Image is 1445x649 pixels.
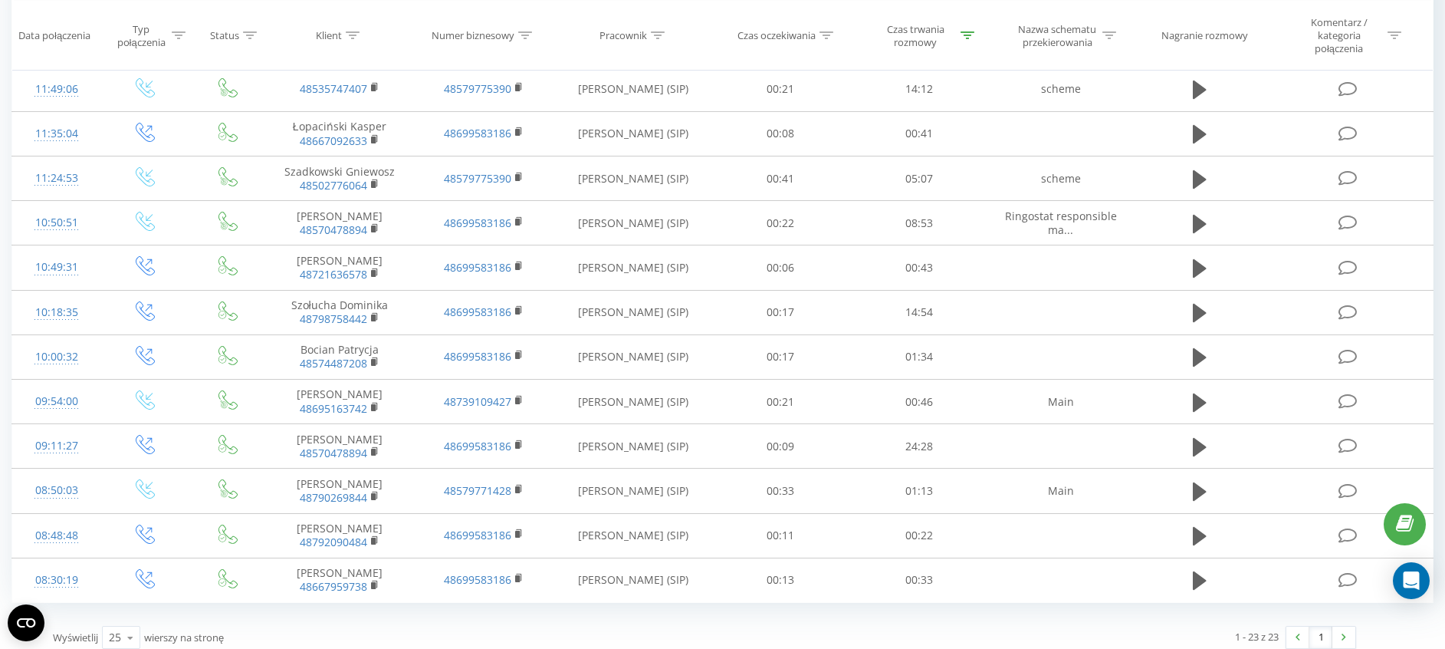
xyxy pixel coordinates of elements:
[53,631,98,644] span: Wyświetlij
[28,387,85,417] div: 09:54:00
[711,380,850,424] td: 00:21
[850,111,989,156] td: 00:41
[556,513,711,558] td: [PERSON_NAME] (SIP)
[556,469,711,513] td: [PERSON_NAME] (SIP)
[300,133,367,148] a: 48667092633
[8,605,44,641] button: Open CMP widget
[300,446,367,460] a: 48570478894
[444,394,511,409] a: 48739109427
[444,171,511,186] a: 48579775390
[444,572,511,587] a: 48699583186
[268,156,412,201] td: Szadkowski Gniewosz
[711,67,850,111] td: 00:21
[711,424,850,469] td: 00:09
[711,201,850,245] td: 00:22
[850,424,989,469] td: 24:28
[300,579,367,594] a: 48667959738
[444,81,511,96] a: 48579775390
[444,528,511,542] a: 48699583186
[850,201,989,245] td: 08:53
[444,483,511,498] a: 48579771428
[28,565,85,595] div: 08:30:19
[444,305,511,319] a: 48699583186
[18,29,90,42] div: Data połączenia
[28,431,85,461] div: 09:11:27
[556,558,711,602] td: [PERSON_NAME] (SIP)
[444,349,511,364] a: 48699583186
[1016,22,1099,48] div: Nazwa schematu przekierowania
[711,469,850,513] td: 00:33
[989,469,1133,513] td: Main
[711,245,850,290] td: 00:06
[850,558,989,602] td: 00:33
[268,469,412,513] td: [PERSON_NAME]
[1393,562,1430,599] div: Open Intercom Messenger
[268,513,412,558] td: [PERSON_NAME]
[444,216,511,230] a: 48699583186
[1294,16,1384,55] div: Komentarz / kategoria połączenia
[28,163,85,193] div: 11:24:53
[711,558,850,602] td: 00:13
[556,334,711,379] td: [PERSON_NAME] (SIP)
[300,311,367,326] a: 48798758442
[28,74,85,104] div: 11:49:06
[444,439,511,453] a: 48699583186
[1235,629,1279,644] div: 1 - 23 z 23
[711,290,850,334] td: 00:17
[300,356,367,371] a: 48574487208
[711,111,850,156] td: 00:08
[268,245,412,290] td: [PERSON_NAME]
[28,476,85,506] div: 08:50:03
[432,29,514,42] div: Numer biznesowy
[300,535,367,549] a: 48792090484
[711,513,850,558] td: 00:11
[1309,627,1332,648] a: 1
[711,334,850,379] td: 00:17
[109,630,121,645] div: 25
[989,67,1133,111] td: scheme
[268,424,412,469] td: [PERSON_NAME]
[316,29,342,42] div: Klient
[28,521,85,551] div: 08:48:48
[300,81,367,96] a: 48535747407
[850,469,989,513] td: 01:13
[268,290,412,334] td: Szołucha Dominika
[268,334,412,379] td: Bocian Patrycja
[556,245,711,290] td: [PERSON_NAME] (SIP)
[850,513,989,558] td: 00:22
[1005,209,1117,237] span: Ringostat responsible ma...
[114,22,168,48] div: Typ połączenia
[300,178,367,193] a: 48502776064
[850,245,989,290] td: 00:43
[556,156,711,201] td: [PERSON_NAME] (SIP)
[210,29,239,42] div: Status
[737,29,816,42] div: Czas oczekiwania
[556,201,711,245] td: [PERSON_NAME] (SIP)
[28,119,85,149] div: 11:35:04
[711,156,850,201] td: 00:41
[599,29,647,42] div: Pracownik
[28,252,85,282] div: 10:49:31
[444,260,511,275] a: 48699583186
[556,380,711,424] td: [PERSON_NAME] (SIP)
[144,631,224,644] span: wierszy na stronę
[875,22,957,48] div: Czas trwania rozmowy
[850,156,989,201] td: 05:07
[300,401,367,416] a: 48695163742
[556,111,711,156] td: [PERSON_NAME] (SIP)
[1161,29,1248,42] div: Nagranie rozmowy
[989,156,1133,201] td: scheme
[850,380,989,424] td: 00:46
[556,290,711,334] td: [PERSON_NAME] (SIP)
[300,267,367,282] a: 48721636578
[268,558,412,602] td: [PERSON_NAME]
[850,290,989,334] td: 14:54
[989,380,1133,424] td: Main
[28,208,85,238] div: 10:50:51
[300,490,367,505] a: 48790269844
[268,111,412,156] td: Łopaciński Kasper
[268,380,412,424] td: [PERSON_NAME]
[850,67,989,111] td: 14:12
[28,342,85,372] div: 10:00:32
[444,126,511,140] a: 48699583186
